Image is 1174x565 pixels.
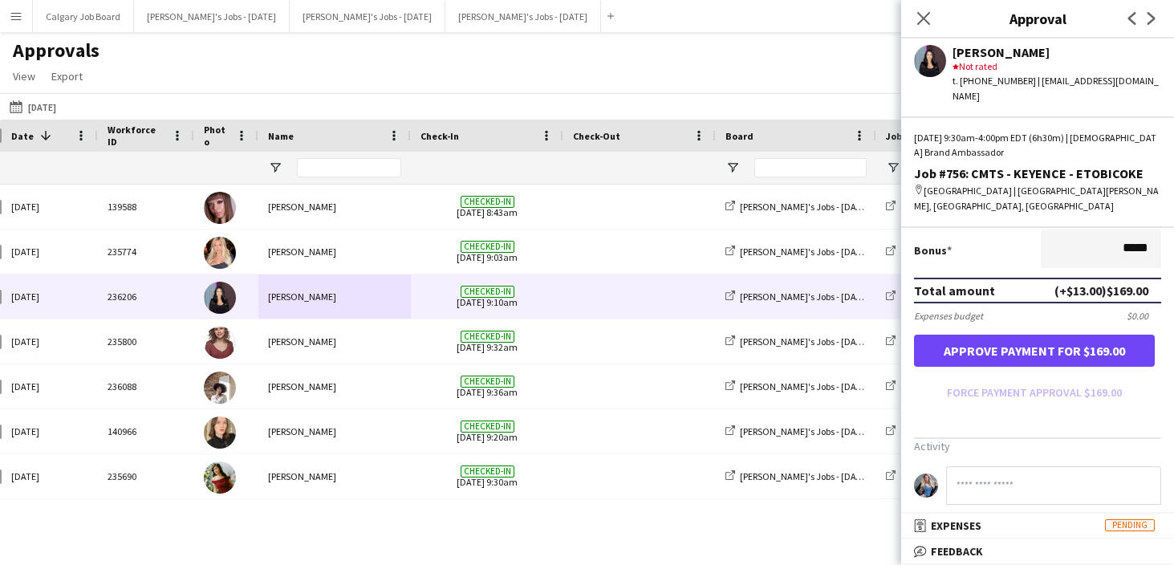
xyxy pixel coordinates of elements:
[914,184,1161,213] div: [GEOGRAPHIC_DATA] | [GEOGRAPHIC_DATA][PERSON_NAME], [GEOGRAPHIC_DATA], [GEOGRAPHIC_DATA]
[740,425,869,437] span: [PERSON_NAME]'s Jobs - [DATE]
[290,1,445,32] button: [PERSON_NAME]'s Jobs - [DATE]
[740,335,869,348] span: [PERSON_NAME]'s Jobs - [DATE]
[420,409,554,453] span: [DATE] 9:20am
[258,274,411,319] div: [PERSON_NAME]
[2,319,98,364] div: [DATE]
[953,59,1161,74] div: Not rated
[297,158,401,177] input: Name Filter Input
[134,1,290,32] button: [PERSON_NAME]'s Jobs - [DATE]
[725,201,869,213] a: [PERSON_NAME]'s Jobs - [DATE]
[900,425,1061,437] span: Job #756: CMTS - KEYENCE - ETOBICOKE
[886,335,1061,348] a: Job #756: CMTS - KEYENCE - ETOBICOKE
[98,319,194,364] div: 235800
[461,331,514,343] span: Checked-in
[740,246,869,258] span: [PERSON_NAME]'s Jobs - [DATE]
[461,376,514,388] span: Checked-in
[1105,519,1155,531] span: Pending
[914,335,1155,367] button: Approve payment for $169.00
[914,439,1161,453] h3: Activity
[901,539,1174,563] mat-expansion-panel-header: Feedback
[900,291,1061,303] span: Job #756: CMTS - KEYENCE - ETOBICOKE
[420,230,554,274] span: [DATE] 9:03am
[258,319,411,364] div: [PERSON_NAME]
[13,69,35,83] span: View
[204,192,236,224] img: Nenna Abuwa
[900,380,1061,392] span: Job #756: CMTS - KEYENCE - ETOBICOKE
[258,185,411,229] div: [PERSON_NAME]
[1127,310,1161,322] div: $0.00
[204,417,236,449] img: Gillian Wetherald
[258,409,411,453] div: [PERSON_NAME]
[754,158,867,177] input: Board Filter Input
[2,230,98,274] div: [DATE]
[914,166,1161,181] div: Job #756: CMTS - KEYENCE - ETOBICOKE
[900,470,1061,482] span: Job #756: CMTS - KEYENCE - ETOBICOKE
[6,66,42,87] a: View
[914,131,1161,160] div: [DATE] 9:30am-4:00pm EDT (6h30m) | [DEMOGRAPHIC_DATA] Brand Ambassador
[725,161,740,175] button: Open Filter Menu
[886,201,1065,213] a: Job #755: CMTS - MITCHAM - ETOBICOKE
[108,124,165,148] span: Workforce ID
[258,454,411,498] div: [PERSON_NAME]
[2,364,98,409] div: [DATE]
[573,130,620,142] span: Check-Out
[258,364,411,409] div: [PERSON_NAME]
[445,1,601,32] button: [PERSON_NAME]'s Jobs - [DATE]
[740,380,869,392] span: [PERSON_NAME]'s Jobs - [DATE]
[420,454,554,498] span: [DATE] 9:30am
[886,425,1061,437] a: Job #756: CMTS - KEYENCE - ETOBICOKE
[204,282,236,314] img: Saba Jawaid
[900,201,1065,213] span: Job #755: CMTS - MITCHAM - ETOBICOKE
[725,470,869,482] a: [PERSON_NAME]'s Jobs - [DATE]
[725,291,869,303] a: [PERSON_NAME]'s Jobs - [DATE]
[740,201,869,213] span: [PERSON_NAME]'s Jobs - [DATE]
[900,246,1065,258] span: Job #755: CMTS - MITCHAM - ETOBICOKE
[900,335,1061,348] span: Job #756: CMTS - KEYENCE - ETOBICOKE
[725,425,869,437] a: [PERSON_NAME]'s Jobs - [DATE]
[204,237,236,269] img: Heather Siemonsen
[901,514,1174,538] mat-expansion-panel-header: ExpensesPending
[2,274,98,319] div: [DATE]
[11,130,34,142] span: Date
[204,124,230,148] span: Photo
[461,421,514,433] span: Checked-in
[886,470,1061,482] a: Job #756: CMTS - KEYENCE - ETOBICOKE
[98,185,194,229] div: 139588
[725,246,869,258] a: [PERSON_NAME]'s Jobs - [DATE]
[886,161,900,175] button: Open Filter Menu
[725,335,869,348] a: [PERSON_NAME]'s Jobs - [DATE]
[914,282,995,299] div: Total amount
[98,364,194,409] div: 236088
[886,291,1061,303] a: Job #756: CMTS - KEYENCE - ETOBICOKE
[204,327,236,359] img: Csilla Racz
[420,185,554,229] span: [DATE] 8:43am
[886,130,927,142] span: Job Title
[2,409,98,453] div: [DATE]
[914,310,983,322] div: Expenses budget
[740,470,869,482] span: [PERSON_NAME]'s Jobs - [DATE]
[420,319,554,364] span: [DATE] 9:32am
[953,74,1161,103] div: t. [PHONE_NUMBER] | [EMAIL_ADDRESS][DOMAIN_NAME]
[204,372,236,404] img: Melanie Marshall-Lazou
[98,274,194,319] div: 236206
[268,161,282,175] button: Open Filter Menu
[725,380,869,392] a: [PERSON_NAME]'s Jobs - [DATE]
[2,454,98,498] div: [DATE]
[268,130,294,142] span: Name
[461,465,514,478] span: Checked-in
[420,364,554,409] span: [DATE] 9:36am
[886,246,1065,258] a: Job #755: CMTS - MITCHAM - ETOBICOKE
[1054,282,1148,299] div: (+$13.00) $169.00
[204,461,236,494] img: Mimi Zhang
[901,8,1174,29] h3: Approval
[258,230,411,274] div: [PERSON_NAME]
[461,196,514,208] span: Checked-in
[953,45,1161,59] div: [PERSON_NAME]
[461,286,514,298] span: Checked-in
[931,544,983,559] span: Feedback
[6,97,59,116] button: [DATE]
[98,230,194,274] div: 235774
[98,409,194,453] div: 140966
[33,1,134,32] button: Calgary Job Board
[461,241,514,253] span: Checked-in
